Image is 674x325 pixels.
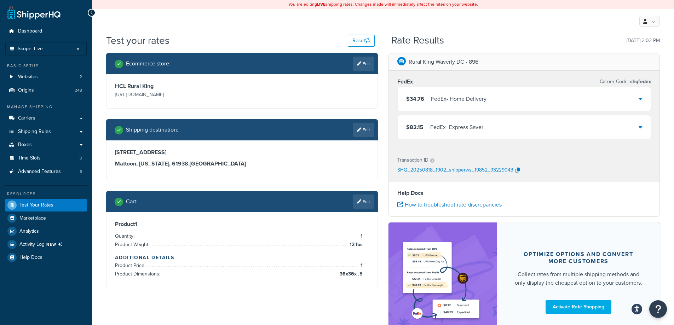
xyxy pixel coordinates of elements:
[115,254,369,261] h4: Additional Details
[5,165,87,178] a: Advanced Features6
[126,60,171,67] h2: Ecommerce store :
[397,155,428,165] p: Transaction ID
[514,270,643,287] div: Collect rates from multiple shipping methods and only display the cheapest option to your customers.
[18,74,38,80] span: Websites
[115,83,240,90] h3: HCL Rural King
[5,238,87,251] a: Activity LogNEW
[80,155,82,161] span: 0
[5,104,87,110] div: Manage Shipping
[18,28,42,34] span: Dashboard
[18,87,34,93] span: Origins
[5,84,87,97] li: Origins
[126,198,138,205] h2: Cart :
[115,241,151,248] span: Product Weight:
[126,127,178,133] h2: Shipping destination :
[18,115,35,121] span: Carriers
[409,57,478,67] p: Rural King Waverly DC - 896
[397,201,502,209] a: How to troubleshoot rate discrepancies
[353,57,374,71] a: Edit
[18,129,51,135] span: Shipping Rules
[5,199,87,211] a: Test Your Rates
[106,34,169,47] h1: Test your rates
[19,255,42,261] span: Help Docs
[514,251,643,265] div: Optimize options and convert more customers
[80,169,82,175] span: 6
[18,155,41,161] span: Time Slots
[431,94,486,104] div: FedEx - Home Delivery
[629,78,651,85] span: shqfedex
[649,300,667,318] button: Open Resource Center
[5,25,87,38] a: Dashboard
[430,122,483,132] div: FedEx - Express Saver
[397,78,413,85] h3: FedEx
[353,195,374,209] a: Edit
[5,212,87,225] a: Marketplace
[5,152,87,165] a: Time Slots0
[5,70,87,83] li: Websites
[391,35,444,46] h2: Rate Results
[115,160,369,167] h3: Mattoon, [US_STATE], 61938 , [GEOGRAPHIC_DATA]
[5,63,87,69] div: Basic Setup
[5,112,87,125] a: Carriers
[397,189,651,197] h4: Help Docs
[18,142,32,148] span: Boxes
[115,90,240,100] p: [URL][DOMAIN_NAME]
[5,165,87,178] li: Advanced Features
[115,149,369,156] h3: [STREET_ADDRESS]
[19,215,46,221] span: Marketplace
[5,225,87,238] a: Analytics
[115,270,162,278] span: Product Dimensions:
[406,123,424,131] span: $82.15
[348,240,363,249] span: 12 lbs
[18,169,61,175] span: Advanced Features
[5,191,87,197] div: Resources
[600,77,651,87] p: Carrier Code:
[46,242,65,247] span: NEW
[5,125,87,138] a: Shipping Rules
[546,300,611,314] a: Activate Rate Shopping
[338,270,363,278] span: 36 x 36 x .5
[348,35,375,47] button: Reset
[353,123,374,137] a: Edit
[5,70,87,83] a: Websites2
[359,261,363,270] span: 1
[18,46,43,52] span: Scope: Live
[406,95,424,103] span: $34.76
[19,228,39,234] span: Analytics
[75,87,82,93] span: 248
[397,165,513,176] p: SHQ_20250818_1902_shipperws_19852_93229043
[80,74,82,80] span: 2
[115,232,136,240] span: Quantity:
[5,84,87,97] a: Origins248
[5,238,87,251] li: [object Object]
[5,152,87,165] li: Time Slots
[115,262,147,269] span: Product Price:
[19,202,53,208] span: Test Your Rates
[5,251,87,264] a: Help Docs
[115,221,369,228] h3: Product 1
[359,232,363,240] span: 1
[5,138,87,151] a: Boxes
[627,36,660,46] p: [DATE] 2:02 PM
[19,240,65,249] span: Activity Log
[317,1,326,7] b: LIVE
